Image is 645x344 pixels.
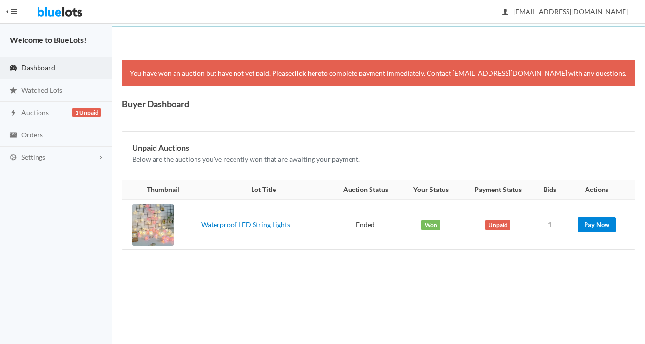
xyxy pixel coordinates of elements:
th: Bids [535,180,564,200]
th: Your Status [402,180,460,200]
th: Actions [564,180,635,200]
ion-icon: speedometer [8,64,18,73]
a: Waterproof LED String Lights [201,220,290,229]
span: Dashboard [21,63,55,72]
td: Ended [330,200,402,249]
p: You have won an auction but have not yet paid. Please to complete payment immediately. Contact [E... [130,68,627,79]
ion-icon: person [500,8,510,17]
span: 1 Unpaid [72,108,101,117]
ion-icon: flash [8,109,18,118]
th: Lot Title [197,180,330,200]
span: Unpaid [485,220,510,230]
span: Won [421,220,440,230]
span: Settings [21,153,45,161]
ion-icon: cog [8,153,18,163]
h1: Buyer Dashboard [122,96,189,111]
span: Auctions [21,108,49,116]
a: Pay Now [578,217,616,232]
b: Unpaid Auctions [132,143,189,152]
th: Auction Status [330,180,402,200]
span: [EMAIL_ADDRESS][DOMAIN_NAME] [503,7,628,16]
ion-icon: cash [8,131,18,140]
span: Watched Lots [21,86,62,94]
th: Payment Status [460,180,535,200]
th: Thumbnail [122,180,197,200]
p: Below are the auctions you've recently won that are awaiting your payment. [132,154,625,165]
a: click here [292,69,321,77]
ion-icon: star [8,86,18,96]
span: Orders [21,131,43,139]
td: 1 [535,200,564,249]
strong: Welcome to BlueLots! [10,35,87,44]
